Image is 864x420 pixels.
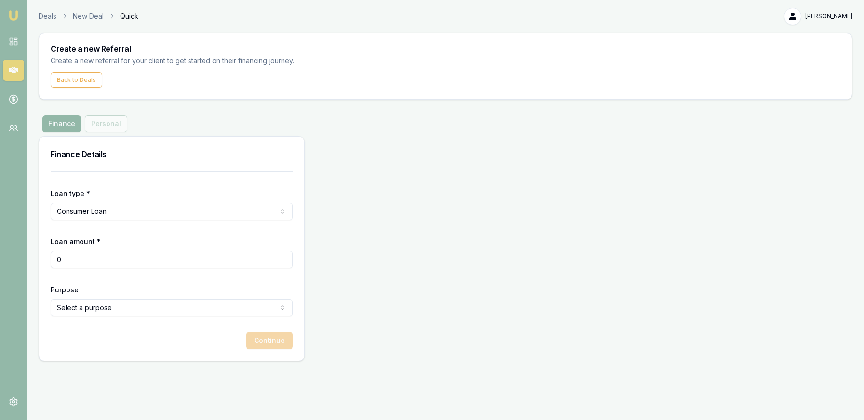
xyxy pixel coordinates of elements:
label: Loan type * [51,189,90,197]
a: Deals [39,12,56,21]
label: Loan amount * [51,237,101,246]
span: Quick [120,12,138,21]
input: $ [51,251,293,268]
h3: Finance Details [51,148,293,160]
button: Back to Deals [51,72,102,88]
span: [PERSON_NAME] [805,13,852,20]
img: emu-icon-u.png [8,10,19,21]
a: New Deal [73,12,104,21]
p: Create a new referral for your client to get started on their financing journey. [51,55,297,66]
label: Purpose [51,286,79,294]
button: Finance [42,115,81,132]
h3: Create a new Referral [51,45,840,52]
nav: breadcrumb [39,12,138,21]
